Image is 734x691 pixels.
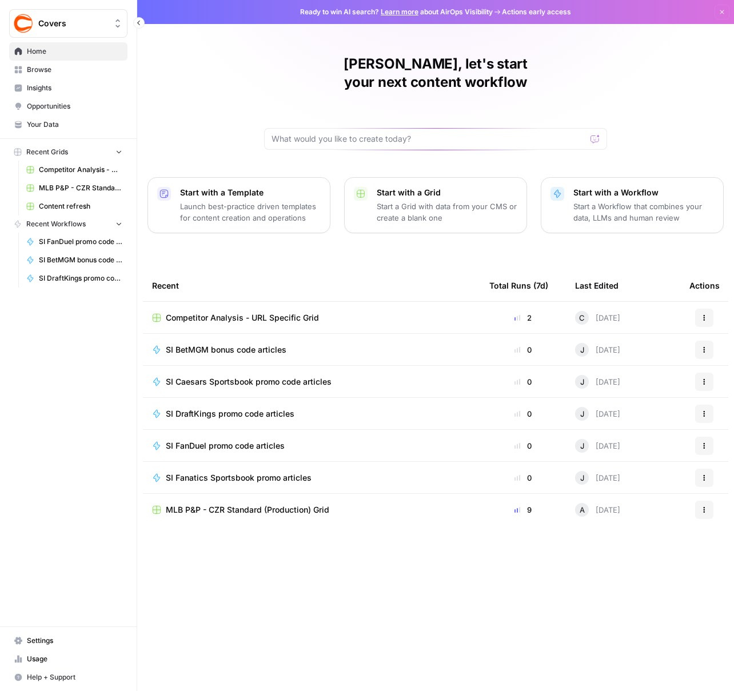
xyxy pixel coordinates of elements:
span: C [579,312,585,323]
div: 9 [489,504,557,516]
span: SI BetMGM bonus code articles [39,255,122,265]
p: Start with a Workflow [573,187,714,198]
span: SI Fanatics Sportsbook promo articles [166,472,312,484]
input: What would you like to create today? [272,133,586,145]
span: SI FanDuel promo code articles [39,237,122,247]
a: SI DraftKings promo code articles [152,408,471,420]
a: Content refresh [21,197,127,215]
span: Actions early access [502,7,571,17]
span: Insights [27,83,122,93]
span: Content refresh [39,201,122,211]
span: J [580,344,584,356]
div: 0 [489,472,557,484]
div: 0 [489,440,557,452]
a: Competitor Analysis - URL Specific Grid [152,312,471,323]
span: Help + Support [27,672,122,682]
div: Total Runs (7d) [489,270,548,301]
span: MLB P&P - CZR Standard (Production) Grid [166,504,329,516]
div: Last Edited [575,270,619,301]
a: Insights [9,79,127,97]
span: J [580,408,584,420]
a: Competitor Analysis - URL Specific Grid [21,161,127,179]
span: Browse [27,65,122,75]
span: J [580,376,584,388]
span: Ready to win AI search? about AirOps Visibility [300,7,493,17]
div: [DATE] [575,311,620,325]
span: SI DraftKings promo code articles [166,408,294,420]
div: [DATE] [575,471,620,485]
button: Recent Workflows [9,215,127,233]
span: Recent Workflows [26,219,86,229]
button: Workspace: Covers [9,9,127,38]
img: Covers Logo [13,13,34,34]
a: SI Caesars Sportsbook promo code articles [152,376,471,388]
a: MLB P&P - CZR Standard (Production) Grid [21,179,127,197]
p: Start a Workflow that combines your data, LLMs and human review [573,201,714,223]
div: [DATE] [575,343,620,357]
p: Start a Grid with data from your CMS or create a blank one [377,201,517,223]
a: SI DraftKings promo code articles [21,269,127,287]
span: J [580,472,584,484]
span: Home [27,46,122,57]
p: Launch best-practice driven templates for content creation and operations [180,201,321,223]
a: Browse [9,61,127,79]
span: SI BetMGM bonus code articles [166,344,286,356]
a: Home [9,42,127,61]
span: Recent Grids [26,147,68,157]
span: Settings [27,636,122,646]
span: Your Data [27,119,122,130]
span: Covers [38,18,107,29]
div: Actions [689,270,720,301]
p: Start with a Template [180,187,321,198]
a: Learn more [381,7,418,16]
p: Start with a Grid [377,187,517,198]
a: Opportunities [9,97,127,115]
div: 2 [489,312,557,323]
span: SI FanDuel promo code articles [166,440,285,452]
button: Start with a WorkflowStart a Workflow that combines your data, LLMs and human review [541,177,724,233]
h1: [PERSON_NAME], let's start your next content workflow [264,55,607,91]
span: Usage [27,654,122,664]
span: SI DraftKings promo code articles [39,273,122,283]
div: Recent [152,270,471,301]
span: MLB P&P - CZR Standard (Production) Grid [39,183,122,193]
div: [DATE] [575,407,620,421]
span: J [580,440,584,452]
div: 0 [489,344,557,356]
button: Start with a TemplateLaunch best-practice driven templates for content creation and operations [147,177,330,233]
div: 0 [489,376,557,388]
span: Competitor Analysis - URL Specific Grid [39,165,122,175]
button: Help + Support [9,668,127,686]
span: A [580,504,585,516]
a: SI BetMGM bonus code articles [21,251,127,269]
div: [DATE] [575,503,620,517]
a: Usage [9,650,127,668]
a: SI Fanatics Sportsbook promo articles [152,472,471,484]
div: [DATE] [575,375,620,389]
button: Start with a GridStart a Grid with data from your CMS or create a blank one [344,177,527,233]
span: Competitor Analysis - URL Specific Grid [166,312,319,323]
button: Recent Grids [9,143,127,161]
a: SI BetMGM bonus code articles [152,344,471,356]
a: MLB P&P - CZR Standard (Production) Grid [152,504,471,516]
div: [DATE] [575,439,620,453]
span: Opportunities [27,101,122,111]
div: 0 [489,408,557,420]
a: Settings [9,632,127,650]
a: SI FanDuel promo code articles [21,233,127,251]
a: Your Data [9,115,127,134]
span: SI Caesars Sportsbook promo code articles [166,376,332,388]
a: SI FanDuel promo code articles [152,440,471,452]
